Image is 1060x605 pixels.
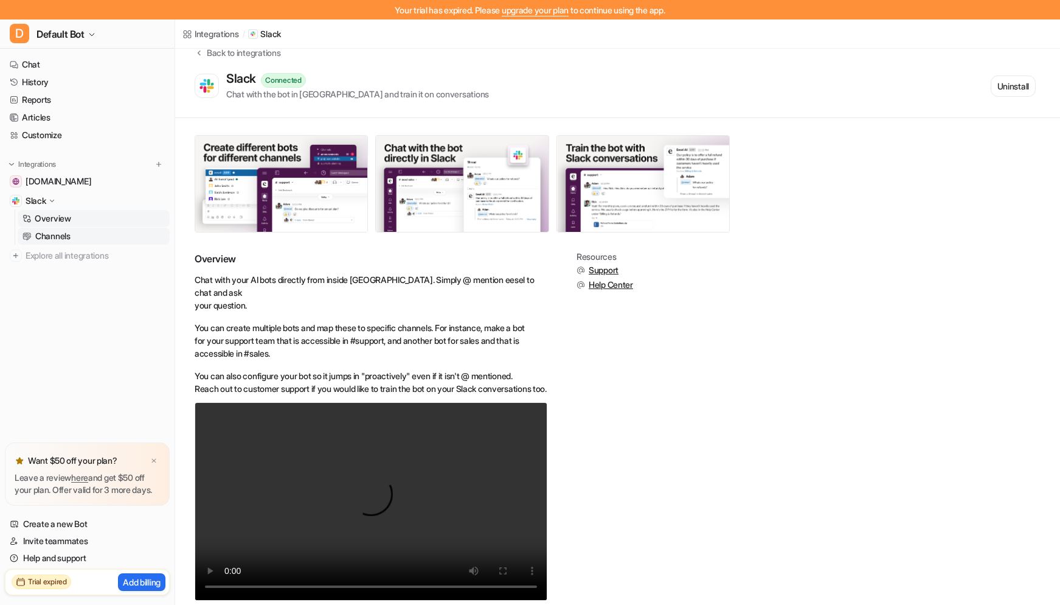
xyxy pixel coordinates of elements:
a: Overview [18,210,170,227]
div: Connected [261,73,306,88]
img: support.svg [577,266,585,275]
h2: Overview [195,252,547,266]
a: Chat [5,56,170,73]
div: Back to integrations [203,46,280,59]
a: Slack iconSlack [248,28,281,40]
img: x [150,457,158,465]
a: Help and support [5,550,170,567]
img: support.svg [577,281,585,289]
a: Articles [5,109,170,126]
p: Slack [26,195,46,207]
button: Back to integrations [195,46,280,71]
p: Integrations [18,159,56,169]
p: Overview [35,212,71,225]
span: Explore all integrations [26,246,165,265]
p: Channels [35,230,71,242]
span: [DOMAIN_NAME] [26,175,91,187]
img: Slack icon [250,30,256,38]
span: Help Center [589,279,633,291]
a: Customize [5,127,170,144]
a: Invite teammates [5,533,170,550]
a: Integrations [182,27,239,40]
button: Help Center [577,279,633,291]
div: Chat with the bot in [GEOGRAPHIC_DATA] and train it on conversations [226,88,489,100]
h2: Trial expired [28,576,67,587]
button: Integrations [5,158,60,170]
span: / [243,29,245,40]
img: menu_add.svg [154,160,163,169]
a: Reports [5,91,170,108]
img: Slack logo [198,75,216,97]
img: Slack [12,197,19,205]
a: Explore all integrations [5,247,170,264]
button: Support [577,264,633,276]
div: Integrations [195,27,239,40]
p: Add billing [123,576,161,589]
span: Default Bot [36,26,85,43]
span: Support [589,264,618,276]
p: Slack [260,28,281,40]
img: star [15,456,24,466]
video: Your browser does not support the video tag. [195,402,547,601]
a: Channels [18,228,170,245]
img: explore all integrations [10,250,22,262]
img: expand menu [7,160,16,169]
p: Want $50 off your plan? [28,455,117,467]
div: Resources [577,252,633,262]
p: You can create multiple bots and map these to specific channels. For instance, make a bot for you... [195,321,547,360]
p: Leave a review and get $50 off your plan. Offer valid for 3 more days. [15,472,160,496]
img: www.ebsi.co.kr [12,178,19,185]
a: here [71,472,88,483]
p: You can also configure your bot so it jumps in "proactively" even if it isn't @ mentioned. Reach ... [195,369,547,395]
button: Add billing [118,573,165,591]
div: Slack [226,71,261,86]
button: Uninstall [991,75,1036,97]
span: D [10,24,29,43]
a: Create a new Bot [5,516,170,533]
p: Chat with your AI bots directly from inside [GEOGRAPHIC_DATA]. Simply @ mention eesel to chat and... [195,273,547,312]
a: www.ebsi.co.kr[DOMAIN_NAME] [5,173,170,190]
a: History [5,74,170,91]
a: upgrade your plan [502,5,569,15]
